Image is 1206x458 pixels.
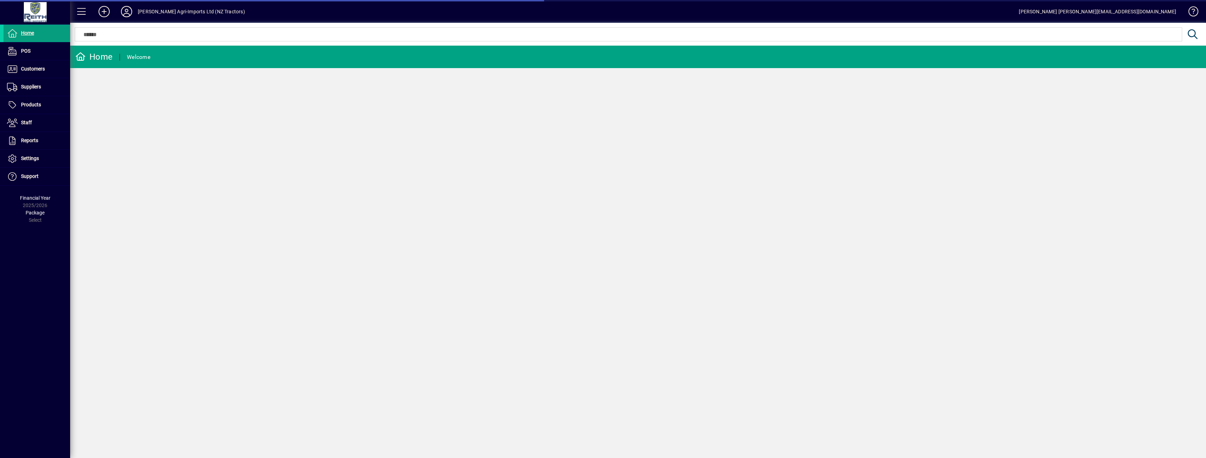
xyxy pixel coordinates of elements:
[4,132,70,150] a: Reports
[4,114,70,132] a: Staff
[4,42,70,60] a: POS
[26,210,45,215] span: Package
[21,173,39,179] span: Support
[21,30,34,36] span: Home
[138,6,245,17] div: [PERSON_NAME] Agri-Imports Ltd (NZ Tractors)
[20,195,50,201] span: Financial Year
[4,78,70,96] a: Suppliers
[21,155,39,161] span: Settings
[21,84,41,89] span: Suppliers
[1019,6,1176,17] div: [PERSON_NAME] [PERSON_NAME][EMAIL_ADDRESS][DOMAIN_NAME]
[127,52,150,63] div: Welcome
[21,48,31,54] span: POS
[21,66,45,72] span: Customers
[4,60,70,78] a: Customers
[115,5,138,18] button: Profile
[1183,1,1197,24] a: Knowledge Base
[21,138,38,143] span: Reports
[21,120,32,125] span: Staff
[21,102,41,107] span: Products
[4,96,70,114] a: Products
[75,51,113,62] div: Home
[4,168,70,185] a: Support
[93,5,115,18] button: Add
[4,150,70,167] a: Settings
